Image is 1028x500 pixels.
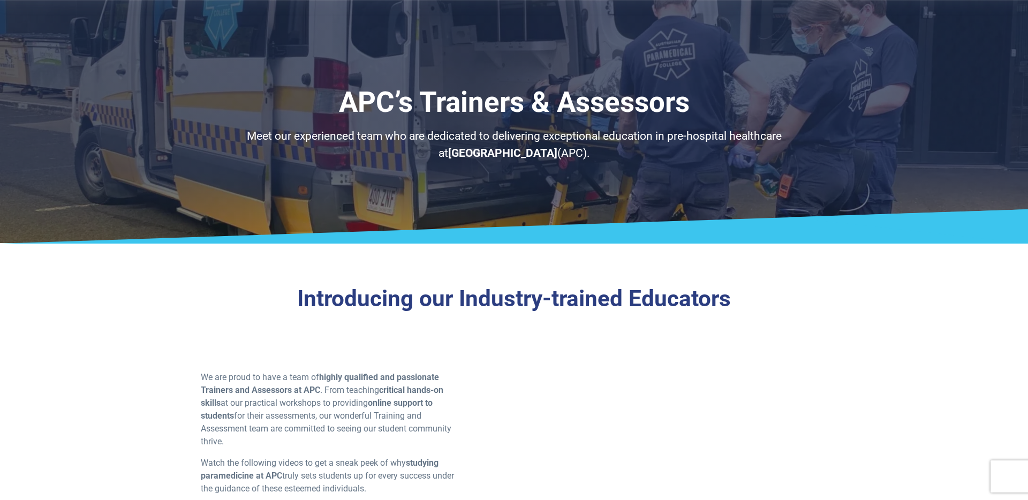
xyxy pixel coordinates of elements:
[201,371,454,448] p: We are proud to have a team of . From teaching at our practical workshops to providing for their ...
[201,86,827,119] h1: APC’s Trainers & Assessors
[201,457,454,495] p: Watch the following videos to get a sneak peek of why truly sets students up for every success un...
[448,147,557,160] strong: [GEOGRAPHIC_DATA]
[201,372,439,395] strong: highly qualified and passionate Trainers and Assessors at APC
[201,285,827,313] h3: Introducing our Industry-trained Educators
[201,128,827,162] p: Meet our experienced team who are dedicated to delivering exceptional education in pre-hospital h...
